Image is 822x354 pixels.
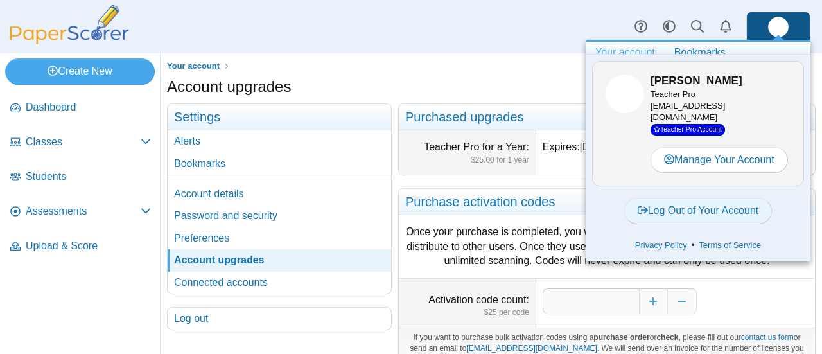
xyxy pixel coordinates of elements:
a: Privacy Policy [631,239,692,252]
a: Terms of Service [694,239,765,252]
label: Teacher Pro for a Year [424,141,529,152]
a: PaperScorer [5,35,134,46]
div: Once your purchase is completed, you will receive an email with your activation codes to distribu... [405,225,809,268]
a: Assessments [5,197,156,227]
button: Decrease [668,288,697,314]
img: ps.CTXzMJfDX4fRjQyy [606,75,644,113]
dfn: $25.00 for 1 year [405,155,529,166]
h3: Settings [168,104,391,130]
span: Piero Gualcherani [768,17,789,37]
a: Password and security [168,205,391,227]
img: ps.CTXzMJfDX4fRjQyy [768,17,789,37]
button: Increase [639,288,668,314]
a: Log Out of Your Account [624,198,773,224]
label: Activation code count [428,294,529,305]
a: Your account [586,42,665,64]
a: Account upgrades [168,249,391,271]
span: Classes [26,135,141,149]
img: PaperScorer [5,5,134,44]
dfn: $25 per code [405,307,529,318]
a: Your account [164,58,223,75]
a: Manage Your Account [651,147,788,173]
b: check [656,333,678,342]
h2: Purchase activation codes [399,189,815,215]
b: purchase order [593,333,649,342]
a: [EMAIL_ADDRESS][DOMAIN_NAME] [466,344,597,353]
a: Connected accounts [168,272,391,294]
h3: [PERSON_NAME] [651,73,791,89]
a: contact us form [741,333,794,342]
time: Sep 20, 2025 at 2:41 PM [580,141,653,152]
h1: Account upgrades [167,76,291,98]
a: ps.CTXzMJfDX4fRjQyy [746,12,810,42]
div: [EMAIL_ADDRESS][DOMAIN_NAME] [651,89,791,136]
span: Teacher Pro [651,89,695,99]
a: Preferences [168,227,391,249]
div: • [592,236,804,255]
a: Alerts [168,130,391,152]
dd: Expires: [536,130,815,175]
h2: Purchased upgrades [399,104,815,130]
a: Log out [168,308,391,330]
a: Upload & Score [5,231,156,262]
span: Assessments [26,204,141,218]
a: Create New [5,58,155,84]
a: Bookmarks [168,153,391,175]
span: Your account [167,61,220,71]
span: Teacher Pro Account [651,124,725,135]
a: Alerts [712,13,740,41]
span: Students [26,170,151,184]
a: Account details [168,183,391,205]
span: Dashboard [26,100,151,114]
a: Classes [5,127,156,158]
span: Upload & Score [26,239,151,253]
span: Piero Gualcherani [606,75,644,113]
a: Bookmarks [665,42,735,64]
a: Dashboard [5,93,156,123]
a: Students [5,162,156,193]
